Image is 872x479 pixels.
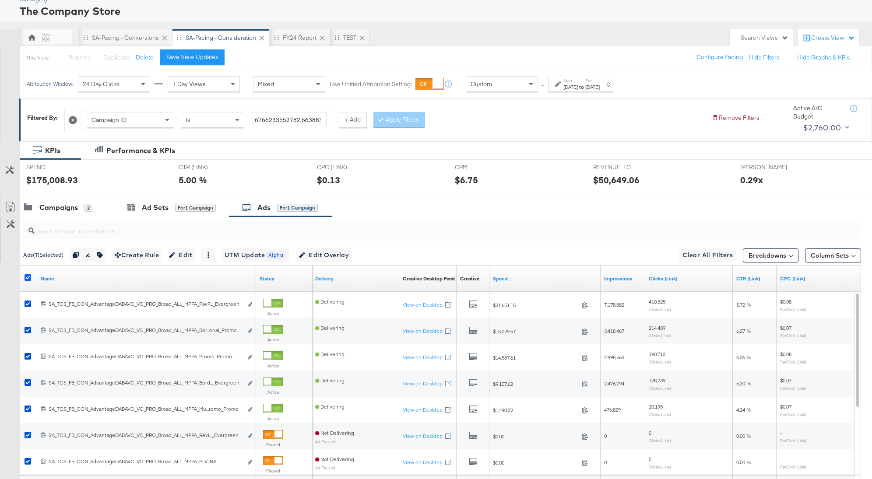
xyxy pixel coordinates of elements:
[20,3,861,18] div: The Company Store
[578,84,585,90] strong: to
[315,465,335,470] sub: Ad Paused
[263,363,283,369] label: Active
[780,333,806,338] sub: Per Click (Link)
[493,433,578,440] span: $0.00
[539,84,547,87] span: ↑
[251,112,327,128] input: Enter a search term
[736,380,751,387] span: 5.20 %
[780,385,806,391] sub: Per Click (Link)
[741,34,788,42] div: Search Views
[171,250,192,261] span: Edit
[263,442,283,448] label: Paused
[49,327,243,334] div: SA_TCS_FB_CON_AdvantageDABAVC_VC_PRO_Broad_ALL_MPPA_Bor...onal_Promo
[403,275,455,282] div: Creative Desktop Feed
[649,359,671,364] sub: Clicks (Link)
[403,275,455,282] a: Shows the creative desktop feed associated with your ad.
[83,35,88,40] div: Drag to reorder tab
[49,432,243,439] div: SA_TCS_FB_CON_AdvantageDABAVC_VC_PRO_Broad_ALL_MPPA_Revi..._Evergreen
[736,328,751,334] span: 6.27 %
[136,53,154,62] button: Delete
[172,80,206,88] span: 1 Day Views
[797,53,850,62] button: Hide Graphs & KPIs
[604,380,624,387] span: 2,476,794
[403,459,453,466] div: View on Desktop
[299,250,349,261] span: Edit Overlay
[35,219,784,236] input: Search Ad Name, ID or Objective
[604,433,607,439] span: 0
[26,174,78,186] div: $175,008.93
[780,464,806,469] sub: Per Click (Link)
[649,325,665,331] span: 214,489
[403,433,453,440] a: View on Desktop
[263,389,283,395] label: Active
[263,337,283,343] label: Active
[23,251,63,259] div: Ads ( 11 Selected)
[793,104,841,120] div: Active A/C Budget
[315,377,345,384] span: Delivering
[168,248,195,262] button: Edit
[112,248,162,262] button: Create Rule
[593,174,640,186] div: $50,649.06
[563,84,578,91] div: [DATE]
[604,301,624,308] span: 7,178,882
[26,163,92,171] span: SPEND
[780,351,791,357] span: $0.08
[649,351,665,357] span: 190,713
[260,275,309,282] a: Shows the current state of your Ad.
[263,416,283,421] label: Active
[604,354,624,360] span: 2,998,563
[649,403,663,410] span: 20,195
[403,380,453,387] a: View on Desktop
[780,325,791,331] span: $0.07
[186,116,190,124] span: Is
[811,34,855,42] div: Create View
[296,248,352,262] button: Edit Overlay
[103,53,129,61] span: Duplicate
[736,354,751,360] span: 6.36 %
[403,301,453,308] div: View on Desktop
[493,275,597,282] a: The total amount spent to date.
[803,121,841,134] div: $2,760.00
[780,359,806,364] sub: Per Click (Link)
[455,174,478,186] div: $6.75
[49,458,243,465] div: SA_TCS_FB_CON_AdvantageDABAVC_VC_PRO_Broad_ALL_MPPA_PLV_NA
[736,301,751,308] span: 5.72 %
[740,174,763,186] div: 0.29x
[317,163,383,171] span: CPC (LINK)
[460,275,479,282] div: Creative
[649,307,671,312] sub: Clicks (Link)
[604,406,621,413] span: 476,829
[315,403,345,410] span: Delivering
[160,49,225,65] button: Save View Updates
[166,53,218,61] div: Save View Updates
[649,298,665,305] span: 410,325
[780,403,791,410] span: $0.07
[106,146,175,156] div: Performance & KPIs
[84,204,92,212] div: 2
[277,204,318,212] div: for 1 Campaign
[743,248,798,262] button: Breakdowns
[258,80,274,88] span: Mixed
[403,328,453,335] a: View on Desktop
[563,78,578,84] label: Start:
[315,439,335,444] sub: Ad Paused
[649,464,671,469] sub: Clicks (Link)
[712,114,759,122] button: Remove Filters
[736,275,773,282] a: The number of clicks received on a link in your ad divided by the number of impressions.
[455,163,520,171] span: CPM
[49,353,243,360] div: SA_TCS_FB_CON_AdvantageDABAVC_VC_PRO_Broad_ALL_MPPA_Promo_Promo
[403,354,453,361] a: View on Desktop
[83,80,120,88] span: 28 Day Clicks
[780,430,782,436] span: -
[682,250,733,261] span: Clear All Filters
[780,438,806,443] sub: Per Click (Link)
[315,351,345,357] span: Delivering
[403,406,453,413] div: View on Desktop
[49,406,243,413] div: SA_TCS_FB_CON_AdvantageDABAVC_VC_PRO_Broad_ALL_MPPA_Mu...romo_Promo
[263,311,283,316] label: Active
[593,163,659,171] span: REVENUE_LC
[649,412,671,417] sub: Clicks (Link)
